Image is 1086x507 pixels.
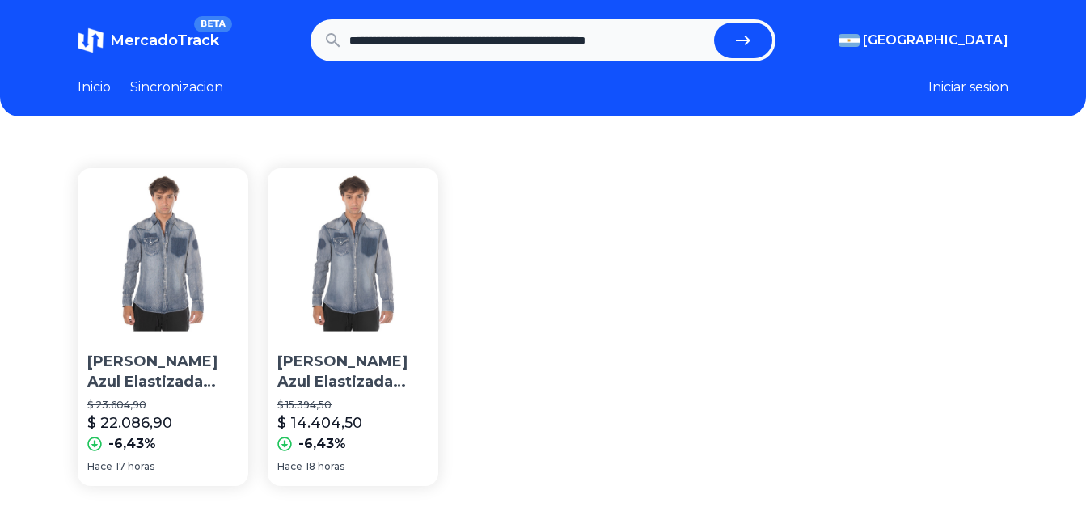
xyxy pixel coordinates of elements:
[863,31,1008,50] span: [GEOGRAPHIC_DATA]
[277,412,362,434] p: $ 14.404,50
[78,168,248,486] a: Camisa Jean Hombre Azul Elastizada Recta Excelente Calidad R[PERSON_NAME] Azul Elastizada Recta E...
[78,168,248,339] img: Camisa Jean Hombre Azul Elastizada Recta Excelente Calidad R
[277,352,429,392] p: [PERSON_NAME] Azul Elastizada Recta Excelente Calidad
[87,412,172,434] p: $ 22.086,90
[839,34,860,47] img: Argentina
[839,31,1008,50] button: [GEOGRAPHIC_DATA]
[194,16,232,32] span: BETA
[268,168,438,486] a: Camisa Jean Hombre Azul Elastizada Recta Excelente Calidad[PERSON_NAME] Azul Elastizada Recta Exc...
[87,399,239,412] p: $ 23.604,90
[277,399,429,412] p: $ 15.394,50
[277,460,302,473] span: Hace
[268,168,438,339] img: Camisa Jean Hombre Azul Elastizada Recta Excelente Calidad
[87,352,239,392] p: [PERSON_NAME] Azul Elastizada Recta Excelente Calidad R
[298,434,346,454] p: -6,43%
[306,460,344,473] span: 18 horas
[116,460,154,473] span: 17 horas
[108,434,156,454] p: -6,43%
[87,460,112,473] span: Hace
[928,78,1008,97] button: Iniciar sesion
[110,32,219,49] span: MercadoTrack
[130,78,223,97] a: Sincronizacion
[78,27,104,53] img: MercadoTrack
[78,27,219,53] a: MercadoTrackBETA
[78,78,111,97] a: Inicio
